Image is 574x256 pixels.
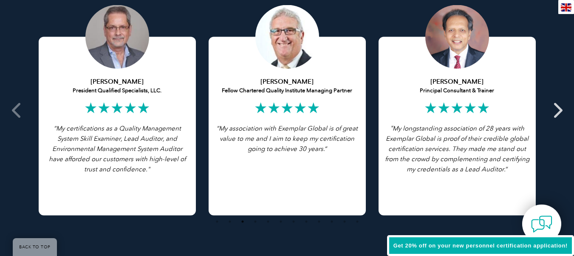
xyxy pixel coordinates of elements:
[45,101,189,115] h2: ★★★★★
[393,242,568,249] span: Get 20% off on your new personnel certification application!
[216,125,358,153] span: “My association with Exemplar Global is of great value to me and I aim to keep my certification g...
[302,217,311,226] button: 8 of 4
[49,125,186,173] i: “My certifications as a Quality Management System Skill Examiner, Lead Auditor, and Environmental...
[385,125,529,173] span: My longstanding association of 28 years with Exemplar Global is proof of their credible global ce...
[90,78,144,85] strong: [PERSON_NAME]
[328,217,336,226] button: 10 of 4
[215,101,359,115] h2: ★★★★★
[277,217,285,226] button: 6 of 4
[390,124,393,132] span: "
[215,77,359,95] h5: Fellow Chartered Quality Institute Managing Partner
[531,213,552,235] img: contact-chat.png
[385,101,529,115] h2: ★★★★★
[561,3,571,11] img: en
[226,217,234,226] button: 2 of 4
[260,78,314,85] strong: [PERSON_NAME]
[213,217,221,226] button: 1 of 4
[45,77,189,95] h5: President Qualified Specialists, LLC.
[238,217,247,226] button: 3 of 4
[13,238,57,256] a: BACK TO TOP
[264,217,272,226] button: 5 of 4
[353,217,362,226] button: 12 of 4
[430,78,484,85] strong: [PERSON_NAME]
[315,217,323,226] button: 9 of 4
[289,217,298,226] button: 7 of 4
[251,217,260,226] button: 4 of 4
[340,217,349,226] button: 11 of 4
[385,77,529,95] h5: Principal Consultant & Trainer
